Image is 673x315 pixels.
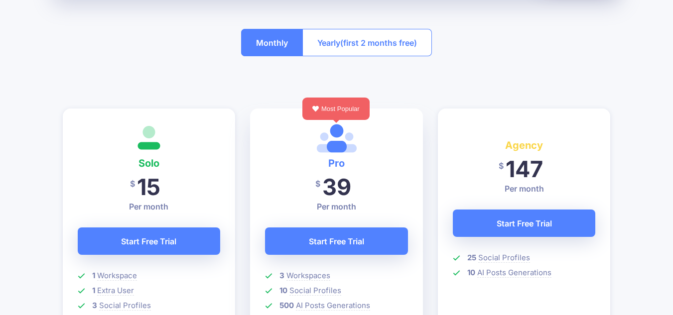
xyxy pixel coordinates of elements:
span: 39 [322,173,351,201]
p: Per month [453,183,596,195]
a: Start Free Trial [453,210,596,237]
span: Extra User [97,286,134,296]
p: Per month [78,201,221,212]
h4: Solo [78,155,221,171]
span: Social Profiles [478,253,530,263]
b: 10 [467,268,475,277]
a: Start Free Trial [265,227,408,255]
span: AI Posts Generations [477,268,551,278]
span: 147 [506,155,543,183]
button: Monthly [241,29,303,56]
b: 10 [279,286,287,295]
span: (first 2 months free) [340,35,417,51]
span: $ [315,173,320,195]
h4: Agency [453,137,596,153]
span: Social Profiles [289,286,341,296]
b: 1 [92,286,95,295]
a: Start Free Trial [78,227,221,255]
div: Most Popular [302,98,370,120]
span: Workspace [97,271,137,281]
b: 3 [279,271,284,280]
b: 500 [279,301,294,310]
span: 15 [137,173,160,201]
b: 1 [92,271,95,280]
span: $ [499,155,504,177]
button: Yearly(first 2 months free) [302,29,432,56]
p: Per month [265,201,408,212]
span: AI Posts Generations [296,301,370,311]
b: 3 [92,301,97,310]
span: Social Profiles [99,301,151,311]
b: 25 [467,253,476,262]
h4: Pro [265,155,408,171]
span: $ [130,173,135,195]
span: Workspaces [286,271,330,281]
